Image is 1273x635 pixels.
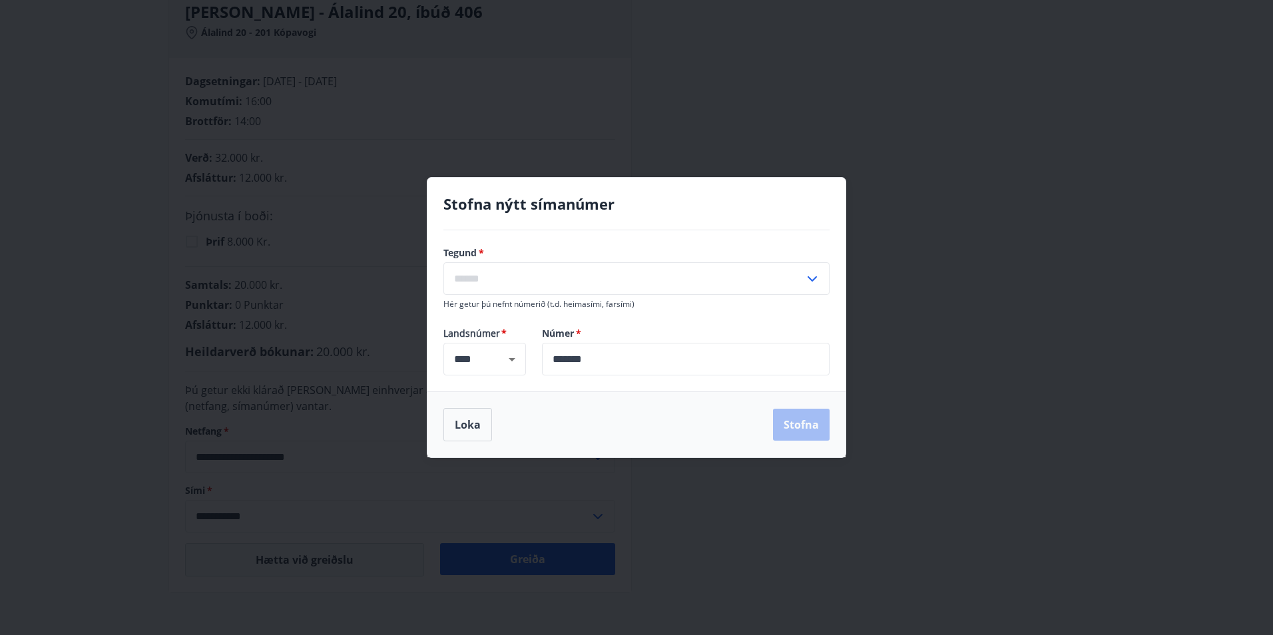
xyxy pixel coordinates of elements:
[443,327,526,340] span: Landsnúmer
[542,327,830,340] label: Númer
[503,350,521,369] button: Open
[443,194,830,214] h4: Stofna nýtt símanúmer
[443,246,830,260] label: Tegund
[443,298,635,310] span: Hér getur þú nefnt númerið (t.d. heimasími, farsími)
[542,343,830,375] div: Númer
[443,408,492,441] button: Loka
